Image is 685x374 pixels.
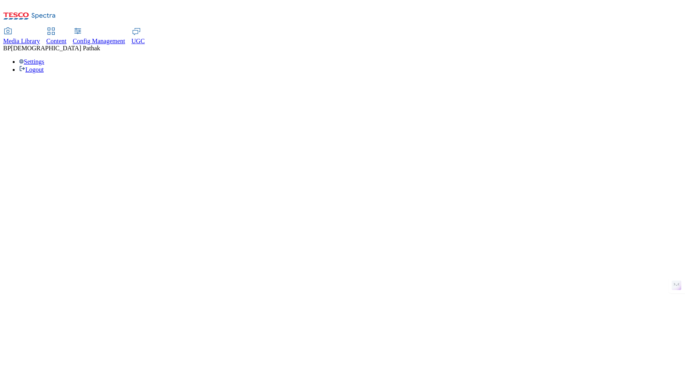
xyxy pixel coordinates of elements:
span: Media Library [3,38,40,44]
a: UGC [132,28,145,45]
a: Settings [19,58,44,65]
a: Media Library [3,28,40,45]
span: [DEMOGRAPHIC_DATA] Pathak [11,45,100,52]
a: Logout [19,66,44,73]
span: Content [46,38,67,44]
span: UGC [132,38,145,44]
a: Config Management [73,28,125,45]
span: Config Management [73,38,125,44]
span: BP [3,45,11,52]
a: Content [46,28,67,45]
